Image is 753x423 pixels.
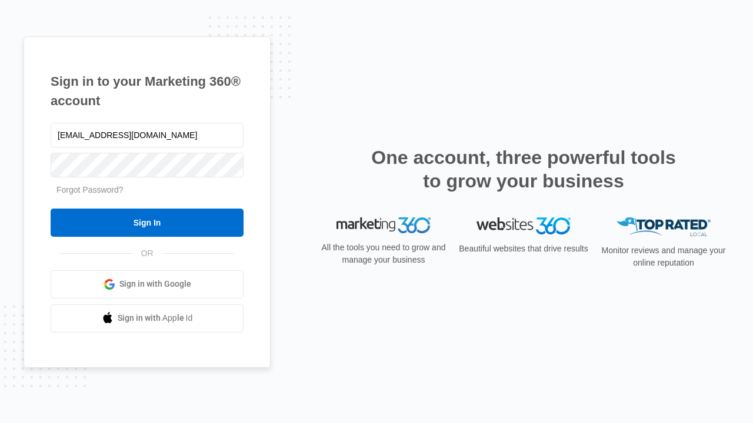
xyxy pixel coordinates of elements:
[51,123,244,147] input: Email
[598,244,729,269] p: Monitor reviews and manage your online reputation
[51,270,244,298] a: Sign in with Google
[458,243,589,255] p: Beautiful websites that drive results
[617,217,711,237] img: Top Rated Local
[51,209,244,237] input: Sign In
[51,304,244,333] a: Sign in with Apple Id
[118,312,193,324] span: Sign in with Apple Id
[56,185,124,194] a: Forgot Password?
[318,241,449,266] p: All the tools you need to grow and manage your business
[336,217,431,234] img: Marketing 360
[51,72,244,110] h1: Sign in to your Marketing 360® account
[119,278,191,290] span: Sign in with Google
[368,146,679,193] h2: One account, three powerful tools to grow your business
[477,217,571,234] img: Websites 360
[133,247,162,260] span: OR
